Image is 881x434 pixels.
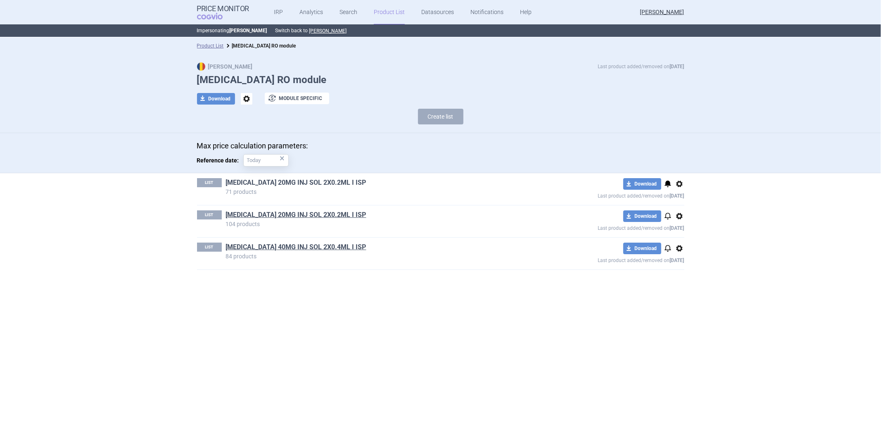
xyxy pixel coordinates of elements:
a: [MEDICAL_DATA] 20MG INJ SOL 2X0.2ML I ISP [226,178,366,187]
a: Price MonitorCOGVIO [197,5,249,20]
li: Humira RO module [224,42,296,50]
strong: [MEDICAL_DATA] RO module [232,43,296,49]
p: Last product added/removed on [538,190,684,200]
strong: [DATE] [670,64,684,69]
strong: [PERSON_NAME] [197,63,253,70]
p: Last product added/removed on [538,254,684,265]
button: Module specific [265,93,329,104]
strong: [DATE] [670,258,684,263]
strong: [DATE] [670,193,684,199]
p: LIST [197,243,222,252]
p: 84 products [226,253,538,259]
button: Download [623,178,661,190]
button: Download [623,210,661,222]
input: Reference date:× [243,154,289,167]
button: Download [197,93,235,105]
strong: [DATE] [670,225,684,231]
strong: [PERSON_NAME] [230,28,267,33]
span: COGVIO [197,13,234,19]
button: [PERSON_NAME] [309,28,347,34]
p: Max price calculation parameters: [197,141,684,150]
h1: HUMIRA 20MG INJ SOL 2X0.2ML I ISP [226,178,538,189]
li: Product List [197,42,224,50]
p: 71 products [226,189,538,195]
a: Product List [197,43,224,49]
button: Download [623,243,661,254]
strong: Price Monitor [197,5,249,13]
span: Reference date: [197,154,243,167]
p: 104 products [226,221,538,227]
p: Impersonating Switch back to [197,24,684,37]
h1: HUMIRA 40MG INJ SOL 2X0.4ML I ISP [226,243,538,253]
a: [MEDICAL_DATA] 40MG INJ SOL 2X0.4ML I ISP [226,243,366,252]
div: × [280,154,285,163]
button: Create list [418,109,463,124]
h1: HUMIRA 20MG INJ SOL 2X0.2ML I ISP [226,210,538,221]
a: [MEDICAL_DATA] 20MG INJ SOL 2X0.2ML I ISP [226,210,366,219]
p: LIST [197,210,222,219]
p: Last product added/removed on [598,62,684,71]
img: RO [197,62,205,71]
p: LIST [197,178,222,187]
h1: [MEDICAL_DATA] RO module [197,74,684,86]
p: Last product added/removed on [538,222,684,232]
